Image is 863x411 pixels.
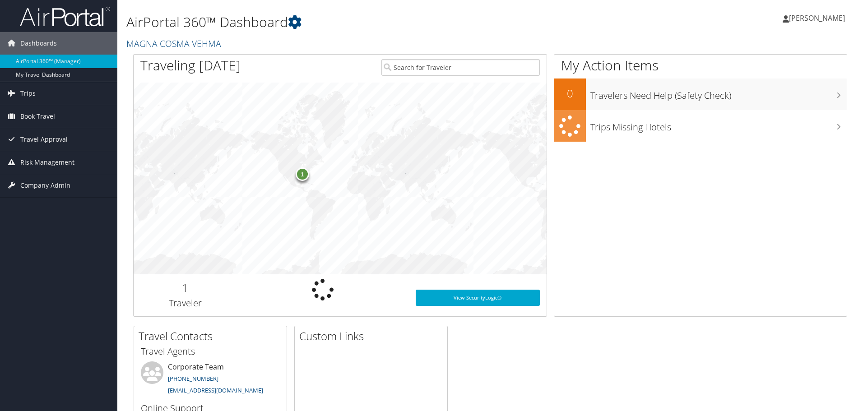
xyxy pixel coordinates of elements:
[136,361,284,398] li: Corporate Team
[20,6,110,27] img: airportal-logo.png
[299,328,447,344] h2: Custom Links
[590,116,847,134] h3: Trips Missing Hotels
[20,174,70,197] span: Company Admin
[416,290,540,306] a: View SecurityLogic®
[140,297,230,309] h3: Traveler
[783,5,854,32] a: [PERSON_NAME]
[126,13,612,32] h1: AirPortal 360™ Dashboard
[139,328,287,344] h2: Travel Contacts
[20,32,57,55] span: Dashboards
[590,85,847,102] h3: Travelers Need Help (Safety Check)
[20,128,68,151] span: Travel Approval
[126,37,223,50] a: MAGNA COSMA VEHMA
[554,56,847,75] h1: My Action Items
[168,374,218,383] a: [PHONE_NUMBER]
[140,56,241,75] h1: Traveling [DATE]
[554,86,586,101] h2: 0
[381,59,540,76] input: Search for Traveler
[20,82,36,105] span: Trips
[20,151,74,174] span: Risk Management
[554,110,847,142] a: Trips Missing Hotels
[140,280,230,296] h2: 1
[296,168,309,181] div: 1
[20,105,55,128] span: Book Travel
[554,79,847,110] a: 0Travelers Need Help (Safety Check)
[168,386,263,394] a: [EMAIL_ADDRESS][DOMAIN_NAME]
[789,13,845,23] span: [PERSON_NAME]
[141,345,280,358] h3: Travel Agents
